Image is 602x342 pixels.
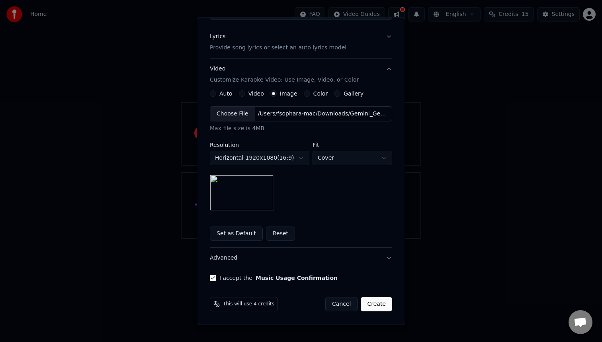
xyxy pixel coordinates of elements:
button: Reset [266,227,295,241]
p: Provide song lyrics or select an auto lyrics model [210,44,346,52]
button: Set as Default [210,227,263,241]
span: This will use 4 credits [223,301,274,308]
label: Color [313,91,328,97]
div: Video [210,65,359,84]
button: VideoCustomize Karaoke Video: Use Image, Video, or Color [210,59,392,91]
div: Choose File [210,107,255,121]
label: Resolution [210,143,309,148]
div: Lyrics [210,33,225,41]
div: VideoCustomize Karaoke Video: Use Image, Video, or Color [210,91,392,248]
label: Fit [313,143,392,148]
label: Image [280,91,297,97]
button: Cancel [325,297,358,312]
div: /Users/fsophara-mac/Downloads/Gemini_Generated_Image_7o9bxf7o9bxf7o9b.png [255,110,390,118]
label: Auto [219,91,233,97]
button: Create [361,297,392,312]
label: I accept the [219,276,338,281]
button: I accept the [256,276,338,281]
div: Max file size is 4MB [210,125,392,133]
label: Gallery [344,91,364,97]
button: LyricsProvide song lyrics or select an auto lyrics model [210,27,392,59]
button: Advanced [210,248,392,269]
p: Customize Karaoke Video: Use Image, Video, or Color [210,76,359,84]
label: Video [248,91,264,97]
